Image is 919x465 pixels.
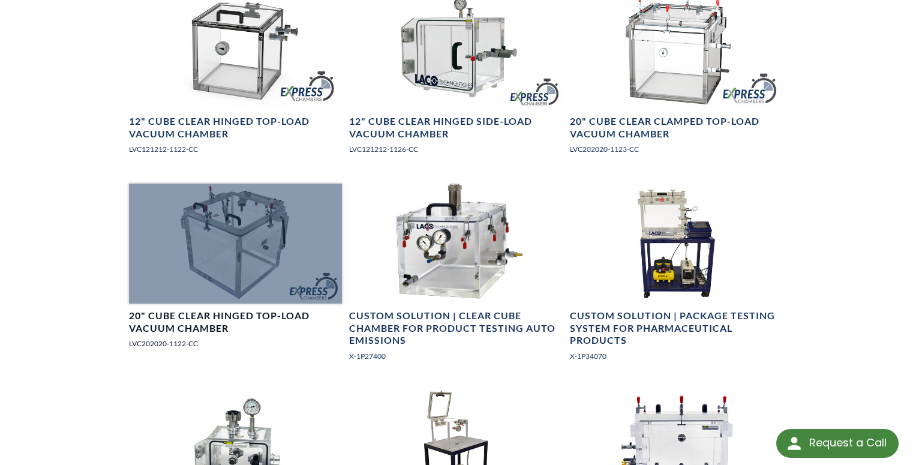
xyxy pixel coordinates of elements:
p: LVC121212-1126-CC [349,143,563,155]
p: X-1P27400 [349,350,563,362]
h4: 20" Cube Clear Hinged Top-Load Vacuum Chamber [129,310,343,335]
p: LVC202020-1123-CC [570,143,783,155]
h4: Custom Solution | Clear Cube Chamber for Product Testing Auto Emissions [349,310,563,347]
h4: 12" Cube Clear Hinged Side-Load Vacuum Chamber [349,115,563,140]
h4: 20" Cube Clear Clamped Top-Load Vacuum Chamber [570,115,783,140]
img: round button [785,434,804,453]
a: LVC202020-1122-CC Cubed Express Chamber, rear angled view20" Cube Clear Hinged Top-Load Vacuum Ch... [129,184,343,359]
a: Clear Cube Chamber for Product Testing Auto EmissionsCustom Solution | Clear Cube Chamber for Pro... [349,184,563,371]
p: LVC121212-1122-CC [129,143,343,155]
div: Request a Call [776,429,899,458]
a: Package Testing System for Pharmaceutical Products, front viewCustom Solution | Package Testing S... [570,184,783,371]
p: X-1P34070 [570,350,783,362]
h4: Custom Solution | Package Testing System for Pharmaceutical Products [570,310,783,347]
div: Request a Call [809,429,887,457]
p: LVC202020-1122-CC [129,338,343,349]
h4: 12" Cube Clear Hinged Top-Load Vacuum Chamber [129,115,343,140]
